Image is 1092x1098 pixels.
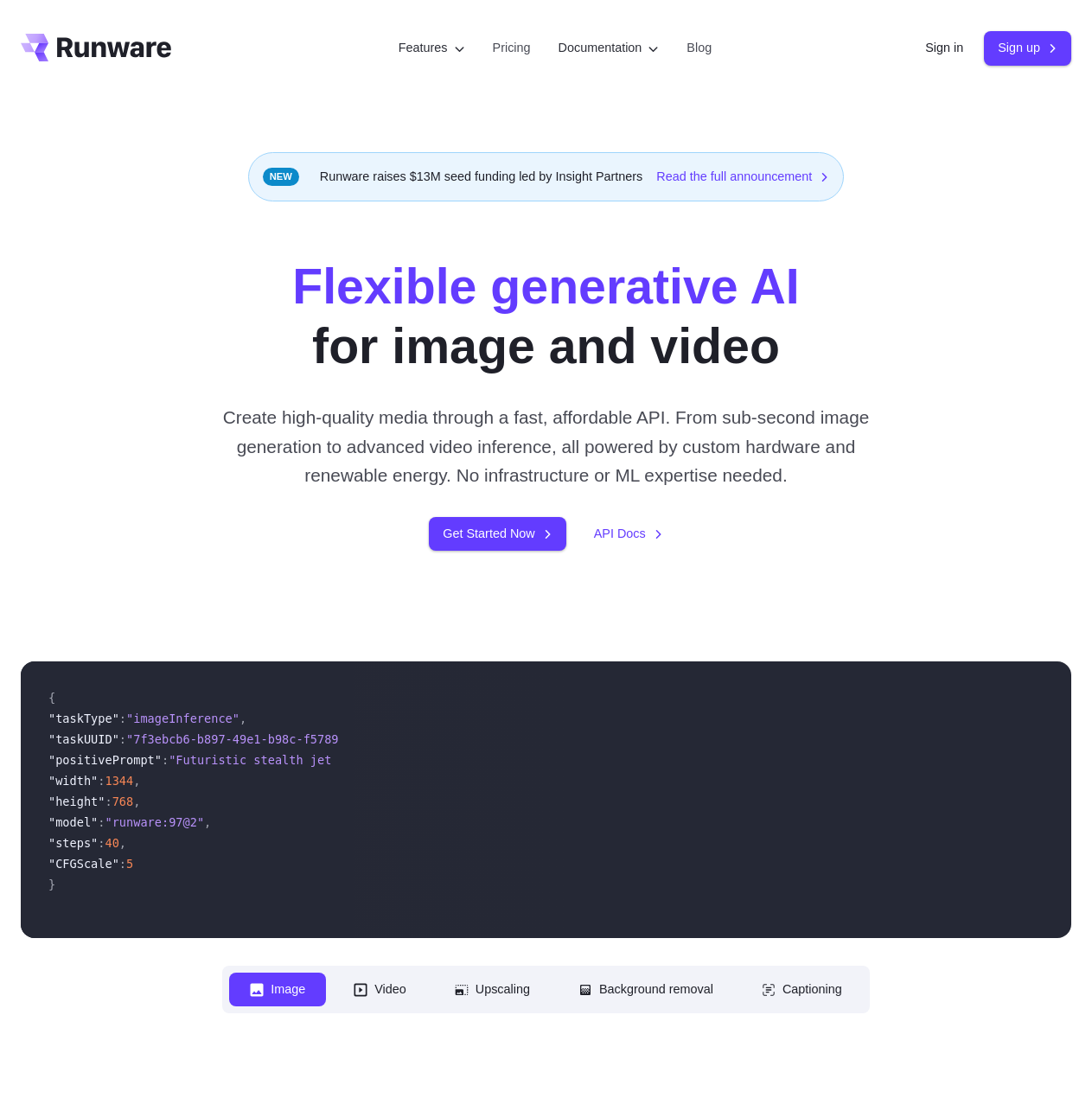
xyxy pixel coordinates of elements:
span: : [105,795,112,808]
a: Sign up [984,31,1071,65]
span: 1344 [105,774,133,788]
span: : [119,712,126,725]
a: Sign in [925,38,963,58]
a: Pricing [493,38,531,58]
span: "runware:97@2" [105,815,204,829]
span: , [119,836,126,850]
a: Go to / [21,34,171,61]
span: "Futuristic stealth jet streaking through a neon-lit cityscape with glowing purple exhaust" [169,753,813,767]
button: Background removal [558,973,734,1006]
button: Captioning [741,973,863,1006]
a: Read the full announcement [656,167,829,187]
span: 5 [126,857,133,871]
label: Documentation [559,38,660,58]
button: Video [333,973,427,1006]
span: , [239,712,246,725]
span: "imageInference" [126,712,239,725]
span: 40 [105,836,118,850]
span: { [48,691,55,705]
a: Blog [686,38,712,58]
span: , [133,795,140,808]
strong: Flexible generative AI [292,259,800,314]
span: "positivePrompt" [48,753,162,767]
span: : [119,857,126,871]
span: "CFGScale" [48,857,119,871]
span: : [98,774,105,788]
span: "height" [48,795,105,808]
label: Features [399,38,465,58]
span: , [133,774,140,788]
a: API Docs [594,524,663,544]
span: "taskType" [48,712,119,725]
span: "width" [48,774,98,788]
div: Runware raises $13M seed funding led by Insight Partners [248,152,845,201]
span: "7f3ebcb6-b897-49e1-b98c-f5789d2d40d7" [126,732,395,746]
span: , [204,815,211,829]
span: "taskUUID" [48,732,119,746]
p: Create high-quality media through a fast, affordable API. From sub-second image generation to adv... [210,403,883,489]
span: "model" [48,815,98,829]
span: : [98,836,105,850]
a: Get Started Now [429,517,565,551]
span: : [98,815,105,829]
span: : [162,753,169,767]
h1: for image and video [292,257,800,375]
span: "steps" [48,836,98,850]
button: Upscaling [434,973,551,1006]
span: : [119,732,126,746]
span: } [48,878,55,891]
span: 768 [112,795,134,808]
button: Image [229,973,326,1006]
